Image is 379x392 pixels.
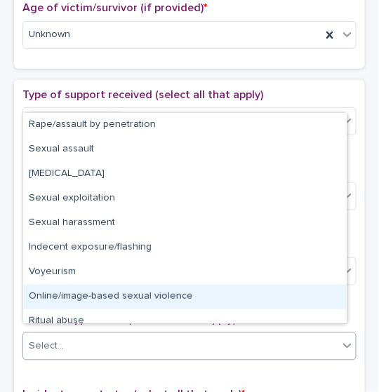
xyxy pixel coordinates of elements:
[23,211,347,236] div: Sexual harassment
[29,339,64,354] div: Select...
[23,162,347,187] div: Child sexual abuse
[23,187,347,211] div: Sexual exploitation
[23,260,347,285] div: Voyeurism
[23,309,347,334] div: Ritual abuse
[22,89,263,100] span: Type of support received (select all that apply)
[23,113,347,137] div: Rape/assault by penetration
[29,27,70,42] span: Unknown
[22,2,207,13] span: Age of victim/survivor (if provided)
[23,236,347,260] div: Indecent exposure/flashing
[23,285,347,309] div: Online/image-based sexual violence
[23,137,347,162] div: Sexual assault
